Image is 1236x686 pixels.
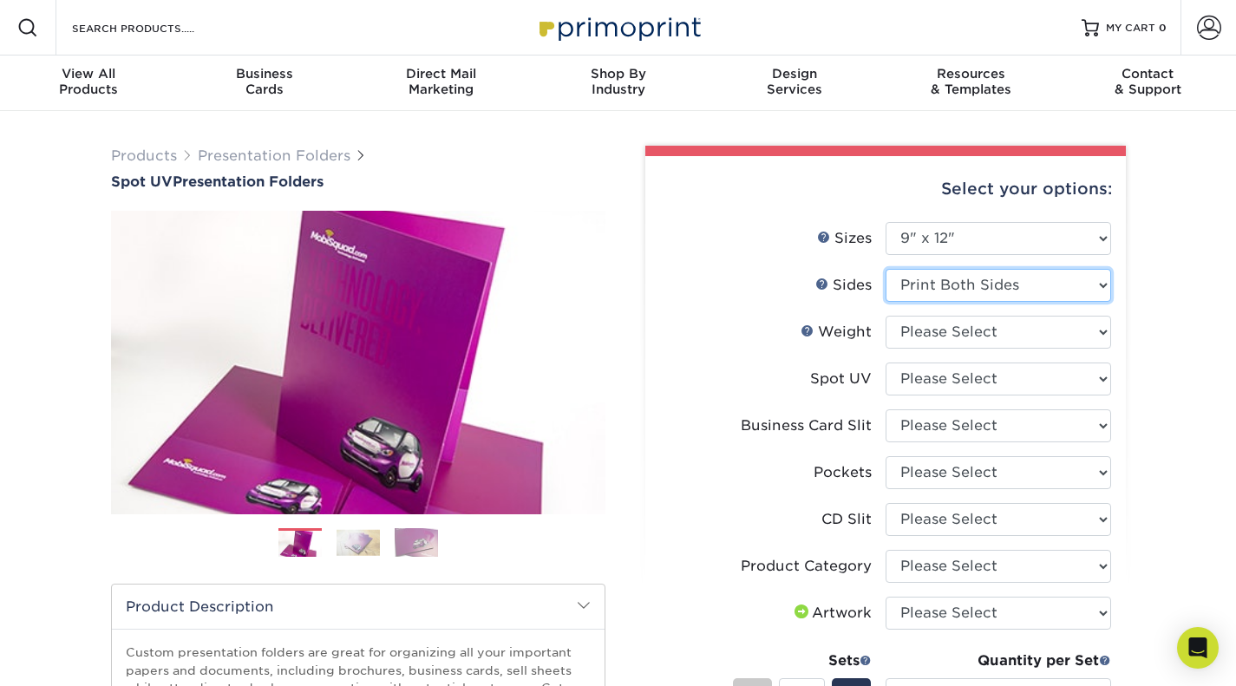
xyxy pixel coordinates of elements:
img: Presentation Folders 03 [395,527,438,558]
div: & Templates [883,66,1060,97]
span: Spot UV [111,173,173,190]
a: Spot UVPresentation Folders [111,173,605,190]
div: Product Category [741,556,872,577]
span: Resources [883,66,1060,82]
div: Marketing [353,66,530,97]
span: Design [706,66,883,82]
img: Presentation Folders 01 [278,529,322,559]
span: Shop By [530,66,707,82]
img: Spot UV 01 [111,192,605,533]
img: Primoprint [532,9,705,46]
h2: Product Description [112,585,605,629]
span: Direct Mail [353,66,530,82]
a: Contact& Support [1059,56,1236,111]
a: Direct MailMarketing [353,56,530,111]
span: Business [177,66,354,82]
h1: Presentation Folders [111,173,605,190]
a: Products [111,147,177,164]
div: Services [706,66,883,97]
a: Resources& Templates [883,56,1060,111]
div: Sides [815,275,872,296]
a: Presentation Folders [198,147,350,164]
div: Industry [530,66,707,97]
div: Pockets [814,462,872,483]
a: DesignServices [706,56,883,111]
img: Presentation Folders 02 [337,529,380,556]
div: Weight [801,322,872,343]
div: Quantity per Set [886,650,1111,671]
span: 0 [1159,22,1167,34]
div: Spot UV [810,369,872,389]
div: Sets [733,650,872,671]
a: BusinessCards [177,56,354,111]
span: Contact [1059,66,1236,82]
span: MY CART [1106,21,1155,36]
div: Open Intercom Messenger [1177,627,1219,669]
div: Cards [177,66,354,97]
a: Shop ByIndustry [530,56,707,111]
div: & Support [1059,66,1236,97]
div: Sizes [817,228,872,249]
div: Artwork [791,603,872,624]
div: CD Slit [821,509,872,530]
div: Business Card Slit [741,415,872,436]
div: Select your options: [659,156,1112,222]
input: SEARCH PRODUCTS..... [70,17,239,38]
